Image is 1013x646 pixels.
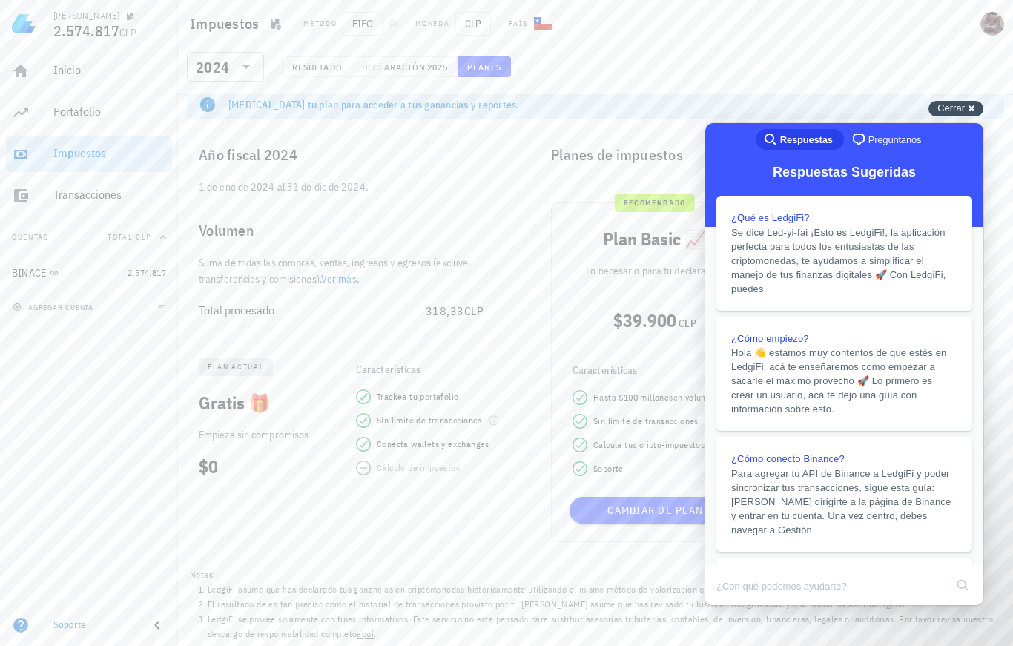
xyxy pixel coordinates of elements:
[466,62,502,73] span: Planes
[377,389,458,404] span: Trackea tu portafolio
[187,254,513,287] div: Suma de todas las compras, ventas, ingresos y egresos (excluye transferencias y comisiones). .
[613,309,676,332] span: $39.900
[208,358,264,376] span: plan actual
[321,272,357,286] a: Ver más
[53,619,136,631] div: Soporte
[187,179,513,207] div: 1 de ene de 2024 al 31 de dic de 2024.
[624,392,673,403] span: 100 millones
[603,227,707,251] span: Plan Basic 📈
[539,131,1004,179] div: Planes de impuestos
[228,98,520,111] span: [MEDICAL_DATA] tu plan para acceder a tus ganancias y reportes.
[208,597,1001,612] li: El resultado de es tan preciso como el historial de transacciones provisto por ti. [PERSON_NAME] ...
[980,12,1004,36] div: avatar
[9,300,100,314] button: agregar cuenta
[199,303,426,317] div: Total procesado
[624,194,686,212] span: recomendado
[208,582,1001,597] li: LedgiFi asume que has declarado tus ganancias en criptomonedas históricamente utilizando el mismo...
[352,56,458,77] button: Declaración 2025
[303,18,337,30] div: Método
[593,438,705,452] span: Calcula tus cripto-impuestos
[377,413,482,428] span: Sin límite de transacciones
[426,62,448,73] span: 2025
[415,18,449,30] div: Moneda
[426,303,464,318] span: 318,33
[464,303,484,318] span: CLP
[187,207,513,254] div: Volumen
[455,12,491,36] span: CLP
[458,56,512,77] button: Planes
[534,15,552,33] div: CL-icon
[178,563,1013,646] footer: Notas:
[593,390,718,405] span: Hasta $ en volumen
[282,56,352,77] button: Resultado
[6,95,172,131] a: Portafolio
[199,455,218,478] span: $0
[928,101,983,116] button: Cerrar
[357,628,374,639] a: aquí
[570,497,740,524] button: Cambiar de plan
[190,12,265,36] h1: Impuestos
[377,461,460,475] div: Cálculo de impuestos
[53,105,166,119] div: Portafolio
[509,18,528,30] div: País
[53,10,119,22] div: [PERSON_NAME]
[593,414,699,429] span: Sin límite de transacciones
[187,131,513,179] div: Año fiscal 2024
[679,317,696,330] span: CLP
[199,391,271,415] span: Gratis 🎁
[53,63,166,77] div: Inicio
[593,461,624,476] span: Soporte
[196,60,229,75] div: 2024
[6,220,172,255] button: CuentasTotal CLP
[12,267,47,280] div: BINACE
[16,303,93,312] span: agregar cuenta
[564,263,746,279] p: Lo necesario para tu declaración
[199,426,335,443] p: Empieza sin compromisos
[937,102,965,113] span: Cerrar
[208,612,1001,642] li: LedgiFi se provee solamente con fines informativos. Este servicio no esta pensado para sustituir ...
[108,232,151,242] span: Total CLP
[377,437,489,452] span: Conecta wallets y exchanges
[53,21,119,41] span: 2.574.817
[705,123,983,605] iframe: Help Scout Beacon - Live Chat, Contact Form, and Knowledge Base
[6,255,172,291] a: BINACE 2.574.817
[6,178,172,214] a: Transacciones
[6,53,172,89] a: Inicio
[119,26,136,39] span: CLP
[361,62,426,73] span: Declaración
[6,136,172,172] a: Impuestos
[53,146,166,160] div: Impuestos
[291,62,343,73] span: Resultado
[575,504,734,517] span: Cambiar de plan
[343,12,383,36] span: FIFO
[128,267,166,278] span: 2.574.817
[53,188,166,202] div: Transacciones
[12,12,36,36] img: LedgiFi
[187,52,264,82] div: 2024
